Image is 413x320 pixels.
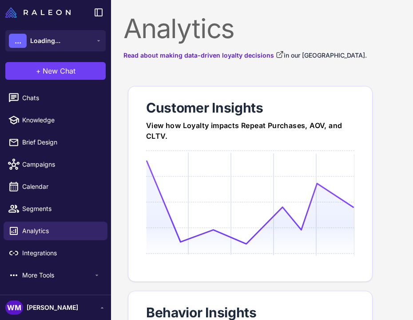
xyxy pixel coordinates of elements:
[123,12,401,44] div: Analytics
[22,115,100,125] span: Knowledge
[4,133,107,152] a: Brief Design
[4,222,107,240] a: Analytics
[36,66,41,76] span: +
[22,93,100,103] span: Chats
[22,204,100,214] span: Segments
[9,34,27,48] div: ...
[43,66,75,76] span: New Chat
[5,7,74,18] a: Raleon Logo
[4,244,107,262] a: Integrations
[4,199,107,218] a: Segments
[146,120,354,141] div: View how Loyalty impacts Repeat Purchases, AOV, and CLTV.
[5,300,23,315] div: WM
[4,111,107,129] a: Knowledge
[5,30,106,51] button: ...Loading...
[123,51,284,60] a: Read about making data-driven loyalty decisions
[22,137,100,147] span: Brief Design
[128,86,373,282] a: Customer InsightsView how Loyalty impacts Repeat Purchases, AOV, and CLTV.
[22,226,100,236] span: Analytics
[146,99,354,117] div: Customer Insights
[4,89,107,107] a: Chats
[284,51,367,59] span: in our [GEOGRAPHIC_DATA].
[4,177,107,196] a: Calendar
[22,248,100,258] span: Integrations
[22,270,93,280] span: More Tools
[27,303,78,312] span: [PERSON_NAME]
[5,7,71,18] img: Raleon Logo
[4,155,107,174] a: Campaigns
[22,182,100,191] span: Calendar
[5,62,106,80] button: +New Chat
[30,36,60,46] span: Loading...
[22,160,100,169] span: Campaigns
